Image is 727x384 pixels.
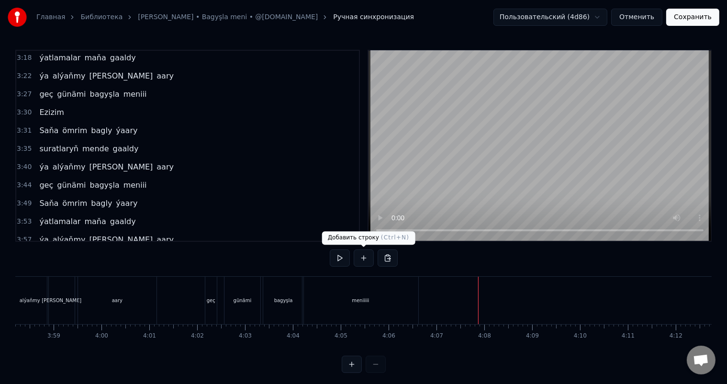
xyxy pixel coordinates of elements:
span: ömrim [61,125,88,136]
div: 4:09 [526,332,539,340]
span: 3:18 [17,53,32,63]
span: gaaldy [112,143,140,154]
span: [PERSON_NAME] [88,70,154,81]
div: 4:02 [191,332,204,340]
span: maňa [83,216,107,227]
a: Главная [36,12,65,22]
div: bagyşla [274,297,293,304]
div: 4:08 [478,332,491,340]
img: youka [8,8,27,27]
a: Открытый чат [687,346,716,374]
span: 3:31 [17,126,32,136]
span: bagly [90,125,113,136]
span: 3:53 [17,217,32,226]
div: [PERSON_NAME] [42,297,81,304]
span: [PERSON_NAME] [88,161,154,172]
div: meniiiii [352,297,369,304]
span: ýaary [115,125,138,136]
div: 4:12 [670,332,682,340]
div: 4:03 [239,332,252,340]
span: alýaňmy [52,234,87,245]
span: 3:30 [17,108,32,117]
span: 3:35 [17,144,32,154]
a: [PERSON_NAME] • Bagyşla meni • @[DOMAIN_NAME] [138,12,318,22]
span: suratlaryň [38,143,79,154]
div: alýaňmy [20,297,40,304]
span: gaaldy [109,52,137,63]
span: bagly [90,198,113,209]
div: 4:05 [335,332,347,340]
span: Saňa [38,198,59,209]
div: 4:10 [574,332,587,340]
span: günämi [56,89,87,100]
div: 4:06 [382,332,395,340]
span: Saňa [38,125,59,136]
span: ýa [38,70,49,81]
span: ( Ctrl+N ) [381,234,409,241]
span: gaaldy [109,216,137,227]
span: aary [156,234,175,245]
span: alýaňmy [52,161,87,172]
span: ýa [38,161,49,172]
nav: breadcrumb [36,12,414,22]
span: mende [81,143,110,154]
span: bagyşla [89,89,121,100]
button: Отменить [611,9,662,26]
span: geç [38,180,54,191]
div: 4:00 [95,332,108,340]
span: ýaary [115,198,138,209]
span: bagyşla [89,180,121,191]
span: meniii [123,89,148,100]
div: Добавить строку [322,231,415,245]
span: meniii [123,180,148,191]
div: 3:59 [47,332,60,340]
span: ýatlamalar [38,52,81,63]
span: Ручная синхронизация [333,12,414,22]
span: ýatlamalar [38,216,81,227]
span: alýaňmy [52,70,87,81]
span: günämi [56,180,87,191]
span: aary [156,161,175,172]
span: 3:49 [17,199,32,208]
span: geç [38,89,54,100]
div: 4:04 [287,332,300,340]
div: 4:07 [430,332,443,340]
span: [PERSON_NAME] [88,234,154,245]
span: maňa [83,52,107,63]
span: 3:57 [17,235,32,245]
span: aary [156,70,175,81]
div: aary [112,297,123,304]
span: Ezizim [38,107,65,118]
div: 4:01 [143,332,156,340]
span: 3:40 [17,162,32,172]
span: ýa [38,234,49,245]
div: geç [207,297,215,304]
button: Сохранить [666,9,719,26]
span: 3:22 [17,71,32,81]
div: 4:11 [622,332,635,340]
a: Библиотека [80,12,123,22]
span: 3:27 [17,90,32,99]
span: 3:44 [17,181,32,190]
div: günämi [234,297,252,304]
span: ömrim [61,198,88,209]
